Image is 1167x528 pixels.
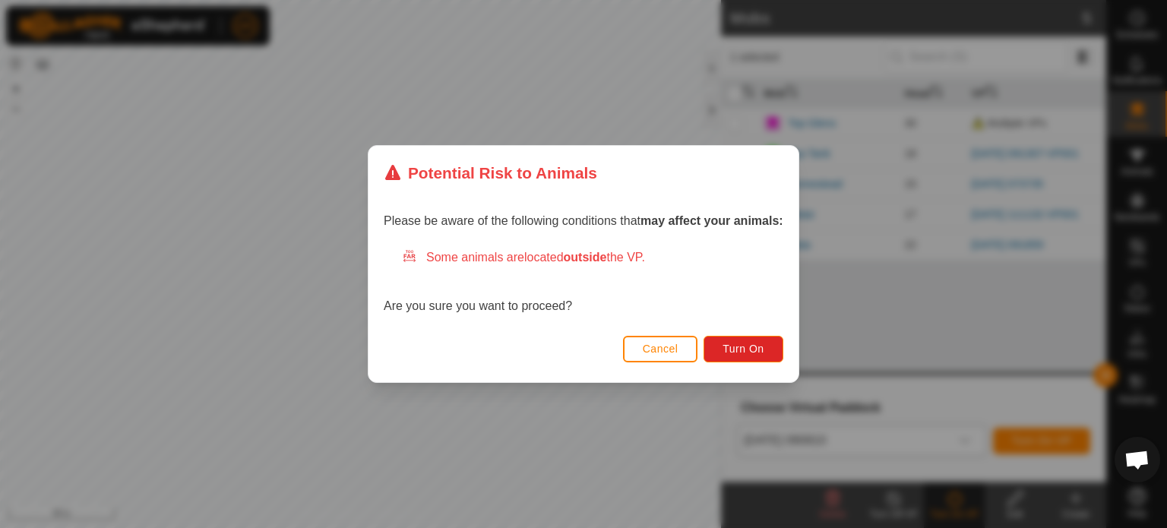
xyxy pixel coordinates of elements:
[524,251,645,264] span: located the VP.
[723,343,764,355] span: Turn On
[643,343,678,355] span: Cancel
[384,161,597,185] div: Potential Risk to Animals
[1115,437,1160,482] div: Open chat
[564,251,607,264] strong: outside
[704,336,783,362] button: Turn On
[384,248,783,315] div: Are you sure you want to proceed?
[402,248,783,267] div: Some animals are
[640,214,783,227] strong: may affect your animals:
[384,214,783,227] span: Please be aware of the following conditions that
[623,336,698,362] button: Cancel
